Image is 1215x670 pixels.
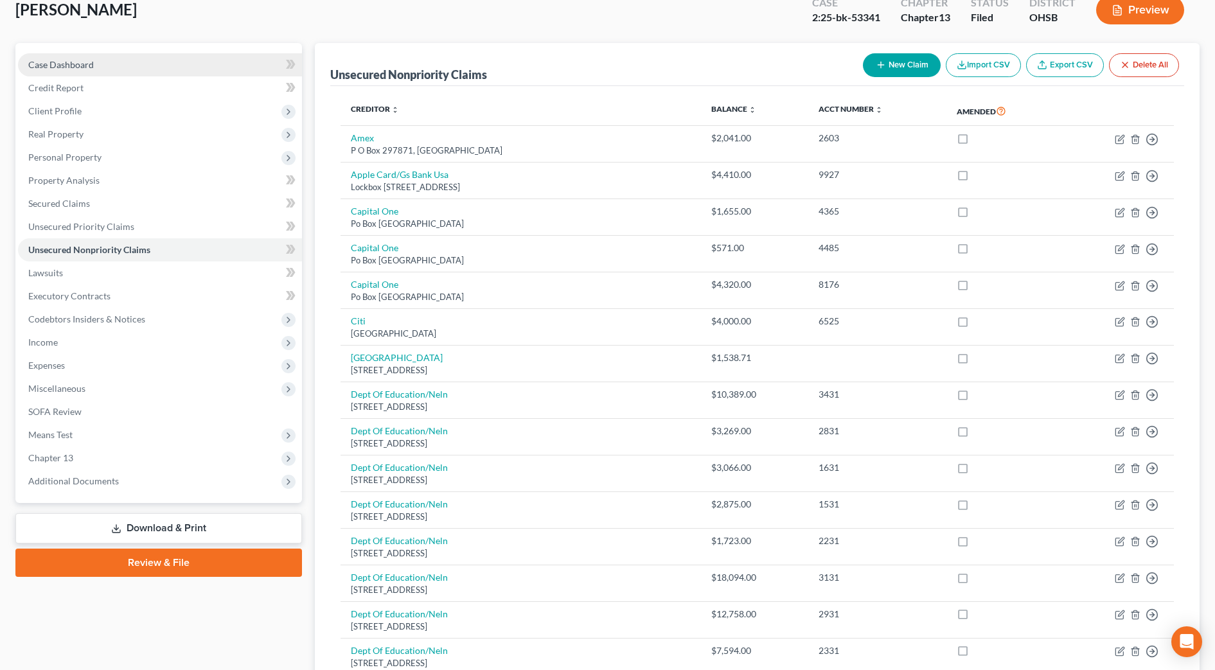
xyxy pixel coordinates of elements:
[18,238,302,261] a: Unsecured Nonpriority Claims
[946,53,1021,77] button: Import CSV
[749,106,756,114] i: unfold_more
[351,572,448,583] a: Dept Of Education/Neln
[1029,10,1076,25] div: OHSB
[351,206,398,216] a: Capital One
[351,315,366,326] a: Citi
[711,608,797,621] div: $12,758.00
[28,429,73,440] span: Means Test
[819,644,936,657] div: 2331
[819,168,936,181] div: 9927
[351,621,691,633] div: [STREET_ADDRESS]
[351,364,691,376] div: [STREET_ADDRESS]
[330,67,487,82] div: Unsecured Nonpriority Claims
[18,215,302,238] a: Unsecured Priority Claims
[18,76,302,100] a: Credit Report
[819,242,936,254] div: 4485
[812,10,880,25] div: 2:25-bk-53341
[819,534,936,547] div: 2231
[351,645,448,656] a: Dept Of Education/Neln
[28,452,73,463] span: Chapter 13
[1171,626,1202,657] div: Open Intercom Messenger
[1026,53,1104,77] a: Export CSV
[711,242,797,254] div: $571.00
[351,389,448,400] a: Dept Of Education/Neln
[971,10,1009,25] div: Filed
[18,53,302,76] a: Case Dashboard
[351,474,691,486] div: [STREET_ADDRESS]
[351,104,399,114] a: Creditor unfold_more
[351,242,398,253] a: Capital One
[351,169,448,180] a: Apple Card/Gs Bank Usa
[819,205,936,218] div: 4365
[1109,53,1179,77] button: Delete All
[18,261,302,285] a: Lawsuits
[28,221,134,232] span: Unsecured Priority Claims
[711,205,797,218] div: $1,655.00
[351,279,398,290] a: Capital One
[711,498,797,511] div: $2,875.00
[819,104,883,114] a: Acct Number unfold_more
[711,571,797,584] div: $18,094.00
[351,584,691,596] div: [STREET_ADDRESS]
[711,104,756,114] a: Balance unfold_more
[711,132,797,145] div: $2,041.00
[28,337,58,348] span: Income
[18,400,302,423] a: SOFA Review
[351,181,691,193] div: Lockbox [STREET_ADDRESS]
[819,132,936,145] div: 2603
[15,513,302,543] a: Download & Print
[351,547,691,560] div: [STREET_ADDRESS]
[351,352,443,363] a: [GEOGRAPHIC_DATA]
[28,360,65,371] span: Expenses
[711,278,797,291] div: $4,320.00
[711,461,797,474] div: $3,066.00
[18,285,302,308] a: Executory Contracts
[901,10,950,25] div: Chapter
[819,608,936,621] div: 2931
[391,106,399,114] i: unfold_more
[711,351,797,364] div: $1,538.71
[711,425,797,437] div: $3,269.00
[351,425,448,436] a: Dept Of Education/Neln
[351,511,691,523] div: [STREET_ADDRESS]
[819,315,936,328] div: 6525
[863,53,941,77] button: New Claim
[351,462,448,473] a: Dept Of Education/Neln
[28,128,84,139] span: Real Property
[819,278,936,291] div: 8176
[18,169,302,192] a: Property Analysis
[28,475,119,486] span: Additional Documents
[819,388,936,401] div: 3431
[875,106,883,114] i: unfold_more
[28,175,100,186] span: Property Analysis
[819,571,936,584] div: 3131
[711,388,797,401] div: $10,389.00
[819,425,936,437] div: 2831
[28,105,82,116] span: Client Profile
[711,534,797,547] div: $1,723.00
[28,267,63,278] span: Lawsuits
[351,657,691,669] div: [STREET_ADDRESS]
[18,192,302,215] a: Secured Claims
[351,401,691,413] div: [STREET_ADDRESS]
[351,328,691,340] div: [GEOGRAPHIC_DATA]
[28,198,90,209] span: Secured Claims
[351,498,448,509] a: Dept Of Education/Neln
[351,437,691,450] div: [STREET_ADDRESS]
[28,152,102,163] span: Personal Property
[15,549,302,577] a: Review & File
[819,461,936,474] div: 1631
[351,291,691,303] div: Po Box [GEOGRAPHIC_DATA]
[28,82,84,93] span: Credit Report
[351,535,448,546] a: Dept Of Education/Neln
[711,168,797,181] div: $4,410.00
[28,59,94,70] span: Case Dashboard
[28,406,82,417] span: SOFA Review
[711,644,797,657] div: $7,594.00
[351,608,448,619] a: Dept Of Education/Neln
[711,315,797,328] div: $4,000.00
[939,11,950,23] span: 13
[28,244,150,255] span: Unsecured Nonpriority Claims
[946,96,1061,126] th: Amended
[28,383,85,394] span: Miscellaneous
